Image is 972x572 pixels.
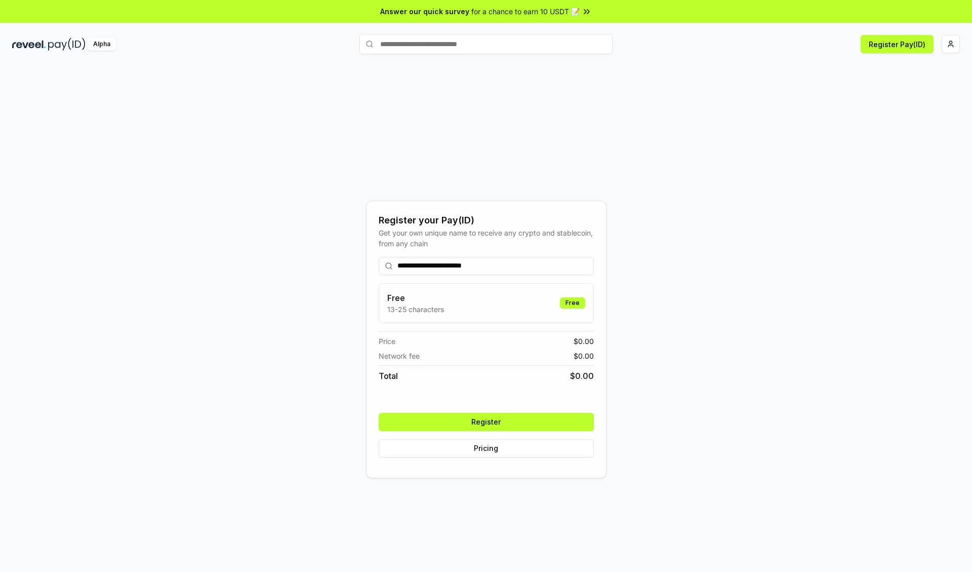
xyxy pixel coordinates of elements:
[380,6,469,17] span: Answer our quick survey
[379,213,594,227] div: Register your Pay(ID)
[379,413,594,431] button: Register
[574,336,594,347] span: $ 0.00
[379,370,398,382] span: Total
[861,35,934,53] button: Register Pay(ID)
[570,370,594,382] span: $ 0.00
[379,336,395,347] span: Price
[387,292,444,304] h3: Free
[387,304,444,315] p: 13-25 characters
[379,439,594,457] button: Pricing
[560,297,585,309] div: Free
[574,351,594,361] span: $ 0.00
[471,6,580,17] span: for a chance to earn 10 USDT 📝
[379,227,594,249] div: Get your own unique name to receive any crypto and stablecoin, from any chain
[12,38,46,51] img: reveel_dark
[88,38,116,51] div: Alpha
[379,351,420,361] span: Network fee
[48,38,86,51] img: pay_id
